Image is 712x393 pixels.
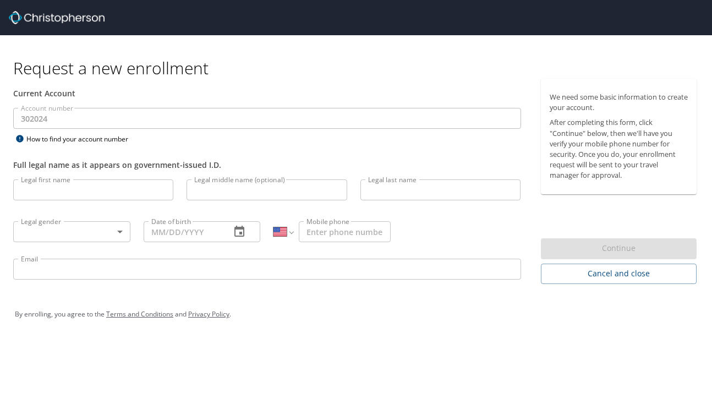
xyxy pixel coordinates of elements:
a: Privacy Policy [188,309,229,319]
p: We need some basic information to create your account. [550,92,688,113]
input: MM/DD/YYYY [144,221,222,242]
p: After completing this form, click "Continue" below, then we'll have you verify your mobile phone ... [550,117,688,181]
div: Current Account [13,88,521,99]
div: How to find your account number [13,132,151,146]
span: Cancel and close [550,267,688,281]
a: Terms and Conditions [106,309,173,319]
div: ​ [13,221,130,242]
img: cbt logo [9,11,105,24]
div: Full legal name as it appears on government-issued I.D. [13,159,521,171]
div: By enrolling, you agree to the and . [15,301,697,328]
input: Enter phone number [299,221,391,242]
h1: Request a new enrollment [13,57,705,79]
button: Cancel and close [541,264,697,284]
